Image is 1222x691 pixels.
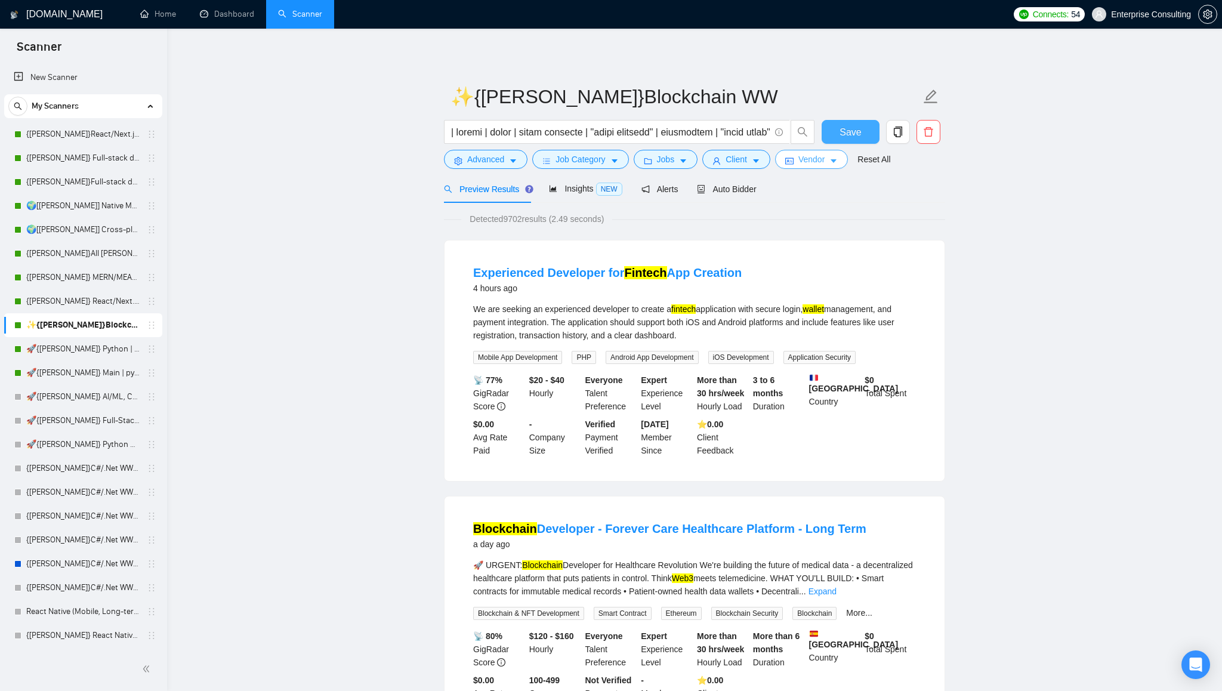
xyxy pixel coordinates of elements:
[556,153,605,166] span: Job Category
[810,374,818,382] img: 🇫🇷
[147,392,156,402] span: holder
[529,419,532,429] b: -
[791,120,814,144] button: search
[657,153,675,166] span: Jobs
[473,303,916,342] div: We are seeking an experienced developer to create a application with secure login, management, an...
[840,125,861,140] span: Save
[1019,10,1029,19] img: upwork-logo.png
[26,337,140,361] a: 🚀{[PERSON_NAME]} Python | Django | AI /
[26,266,140,289] a: {[PERSON_NAME]} MERN/MEAN (Enterprise & SaaS)
[147,153,156,163] span: holder
[641,631,667,641] b: Expert
[147,273,156,282] span: holder
[785,156,794,165] span: idcard
[775,128,783,136] span: info-circle
[147,344,156,354] span: holder
[9,102,27,110] span: search
[26,289,140,313] a: {[PERSON_NAME]} React/Next.js/Node.js (Long-term, All Niches)
[638,418,695,457] div: Member Since
[1033,8,1069,21] span: Connects:
[451,125,770,140] input: Search Freelance Jobs...
[865,375,874,385] b: $ 0
[783,351,856,364] span: Application Security
[147,320,156,330] span: holder
[26,480,140,504] a: {[PERSON_NAME]}C#/.Net WW - best match (not preferred location)
[711,607,783,620] span: Blockchain Security
[697,185,705,193] span: robot
[147,607,156,616] span: holder
[26,146,140,170] a: {[PERSON_NAME]} Full-stack devs WW - pain point
[917,127,940,137] span: delete
[726,153,747,166] span: Client
[672,573,693,583] mark: Web3
[147,297,156,306] span: holder
[147,488,156,497] span: holder
[641,184,678,194] span: Alerts
[527,418,583,457] div: Company Size
[606,351,698,364] span: Android App Development
[792,607,837,620] span: Blockchain
[708,351,774,364] span: iOS Development
[596,183,622,196] span: NEW
[444,150,527,169] button: settingAdvancedcaret-down
[26,313,140,337] a: ✨{[PERSON_NAME]}Blockchain WW
[829,156,838,165] span: caret-down
[8,97,27,116] button: search
[26,576,140,600] a: {[PERSON_NAME]}C#/.Net WW - best match (0 spent, not preferred location)
[1198,5,1217,24] button: setting
[471,374,527,413] div: GigRadar Score
[26,552,140,576] a: {[PERSON_NAME]}C#/.Net WW - best match (0 spent)
[471,630,527,669] div: GigRadar Score
[278,9,322,19] a: searchScanner
[585,631,623,641] b: Everyone
[444,185,452,193] span: search
[497,658,505,667] span: info-circle
[467,153,504,166] span: Advanced
[32,94,79,118] span: My Scanners
[1198,10,1217,19] a: setting
[886,120,910,144] button: copy
[583,374,639,413] div: Talent Preference
[585,675,632,685] b: Not Verified
[26,409,140,433] a: 🚀{[PERSON_NAME]} Full-Stack Python (Backend + Frontend)
[809,587,837,596] a: Expand
[473,522,866,535] a: BlockchainDeveloper - Forever Care Healthcare Platform - Long Term
[624,266,666,279] mark: Fintech
[1181,650,1210,679] div: Open Intercom Messenger
[1071,8,1080,21] span: 54
[147,559,156,569] span: holder
[549,184,622,193] span: Insights
[916,120,940,144] button: delete
[679,156,687,165] span: caret-down
[697,631,744,654] b: More than 30 hrs/week
[822,120,880,144] button: Save
[527,374,583,413] div: Hourly
[634,150,698,169] button: folderJobscaret-down
[585,419,616,429] b: Verified
[14,66,153,90] a: New Scanner
[697,375,744,398] b: More than 30 hrs/week
[26,433,140,456] a: 🚀{[PERSON_NAME]} Python AI/ML Integrations
[140,9,176,19] a: homeHome
[473,281,742,295] div: 4 hours ago
[147,583,156,593] span: holder
[697,184,756,194] span: Auto Bidder
[549,184,557,193] span: area-chart
[147,368,156,378] span: holder
[527,630,583,669] div: Hourly
[542,156,551,165] span: bars
[791,127,814,137] span: search
[26,218,140,242] a: 🌍[[PERSON_NAME]] Cross-platform Mobile WW
[585,375,623,385] b: Everyone
[7,38,71,63] span: Scanner
[26,361,140,385] a: 🚀{[PERSON_NAME]} Main | python | django | AI (+less than 30 h)
[524,184,535,195] div: Tooltip anchor
[471,418,527,457] div: Avg Rate Paid
[809,374,899,393] b: [GEOGRAPHIC_DATA]
[473,266,742,279] a: Experienced Developer forFintechApp Creation
[26,624,140,647] a: {[PERSON_NAME]} React Native (Mobile, Long-term)
[638,630,695,669] div: Experience Level
[862,374,918,413] div: Total Spent
[529,675,560,685] b: 100-499
[583,418,639,457] div: Payment Verified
